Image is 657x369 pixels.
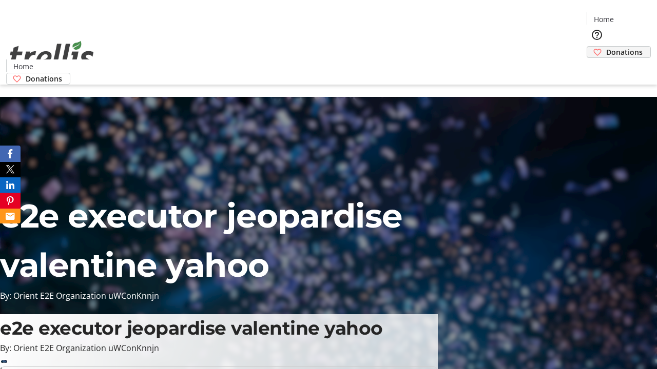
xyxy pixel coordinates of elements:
a: Donations [587,46,651,58]
a: Donations [6,73,70,85]
button: Help [587,25,607,45]
span: Donations [26,73,62,84]
span: Donations [606,47,643,57]
img: Orient E2E Organization uWConKnnjn's Logo [6,30,98,81]
span: Home [13,61,33,72]
button: Cart [587,58,607,78]
a: Home [7,61,40,72]
span: Home [594,14,614,25]
a: Home [587,14,620,25]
